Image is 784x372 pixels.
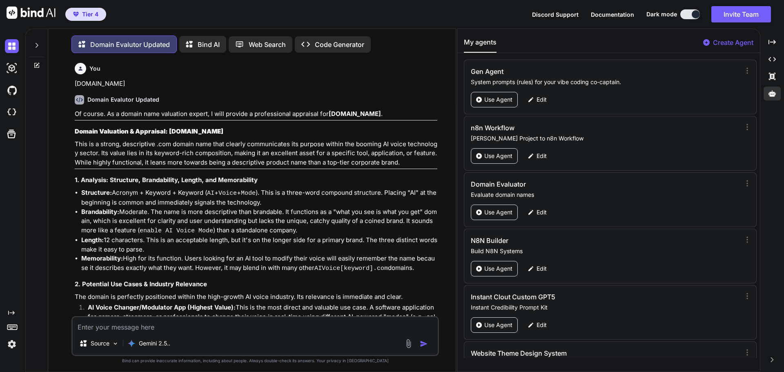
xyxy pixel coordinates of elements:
[81,207,437,236] li: Moderate. The name is more descriptive than brandable. It functions as a "what you see is what yo...
[537,96,547,104] p: Edit
[81,254,437,273] li: High for its function. Users looking for an AI tool to modify their voice will easily remember th...
[471,179,657,189] h3: Domain Evaluator
[532,10,579,19] button: Discord Support
[484,265,512,273] p: Use Agent
[404,339,413,348] img: attachment
[5,39,19,53] img: darkChat
[7,7,56,19] img: Bind AI
[241,190,256,197] code: Mode
[484,208,512,216] p: Use Agent
[471,247,737,255] p: Build N8N Systems
[471,123,657,133] h3: n8n Workflow
[81,303,437,331] li: This is the most direct and valuable use case. A software application for gamers, streamers, or p...
[537,208,547,216] p: Edit
[75,176,258,184] strong: 1. Analysis: Structure, Brandability, Length, and Memorability
[537,321,547,329] p: Edit
[591,10,634,19] button: Documentation
[420,340,428,348] img: icon
[81,188,437,207] li: Acronym + Keyword + Keyword ( + + ). This is a three-word compound structure. Placing "AI" at the...
[89,65,100,73] h6: You
[484,321,512,329] p: Use Agent
[646,10,677,18] span: Dark mode
[484,152,512,160] p: Use Agent
[81,236,104,244] strong: Length:
[75,127,223,135] strong: Domain Valuation & Appraisal: [DOMAIN_NAME]
[713,38,753,47] p: Create Agent
[75,292,437,302] p: The domain is perfectly positioned within the high-growth AI voice industry. Its relevance is imm...
[484,96,512,104] p: Use Agent
[471,236,657,245] h3: N8N Builder
[591,11,634,18] span: Documentation
[87,96,159,104] h6: Domain Evalutor Updated
[537,265,547,273] p: Edit
[471,303,737,312] p: Instant Credibility Prompt Kit
[140,227,213,234] code: enable AI Voice Mode
[207,190,214,197] code: AI
[329,110,381,118] strong: [DOMAIN_NAME]
[249,40,286,49] p: Web Search
[471,292,657,302] h3: Instant Clout Custom GPT5
[537,152,547,160] p: Edit
[73,12,79,17] img: premium
[5,61,19,75] img: darkAi-studio
[75,280,207,288] strong: 2. Potential Use Cases & Industry Relevance
[81,189,112,196] strong: Structure:
[81,254,123,262] strong: Memorability:
[5,337,19,351] img: settings
[88,303,236,311] strong: AI Voice Changer/Modulator App (Highest Value):
[75,140,437,167] p: This is a strong, descriptive .com domain name that clearly communicates its purpose within the b...
[218,190,237,197] code: Voice
[471,348,657,358] h3: Website Theme Design System
[471,191,737,199] p: Evaluate domain names
[314,265,388,272] code: AIVoice[keyword].com
[711,6,771,22] button: Invite Team
[5,105,19,119] img: cloudideIcon
[471,78,737,86] p: System prompts (rules) for your vibe coding co-captain.
[75,109,437,119] p: Of course. As a domain name valuation expert, I will provide a professional appraisal for .
[90,40,170,49] p: Domain Evalutor Updated
[71,358,439,364] p: Bind can provide inaccurate information, including about people. Always double-check its answers....
[5,83,19,97] img: githubDark
[471,67,657,76] h3: Gen Agent
[81,208,119,216] strong: Brandability:
[532,11,579,18] span: Discord Support
[65,8,106,21] button: premiumTier 4
[75,79,437,89] p: [DOMAIN_NAME]
[127,339,136,347] img: Gemini 2.5 Pro
[112,340,119,347] img: Pick Models
[91,339,109,347] p: Source
[139,339,170,347] p: Gemini 2.5..
[315,40,364,49] p: Code Generator
[82,10,98,18] span: Tier 4
[198,40,220,49] p: Bind AI
[471,134,737,143] p: [PERSON_NAME] Project to n8n Workflow
[81,236,437,254] li: 12 characters. This is an acceptable length, but it's on the longer side for a primary brand. The...
[464,37,497,53] button: My agents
